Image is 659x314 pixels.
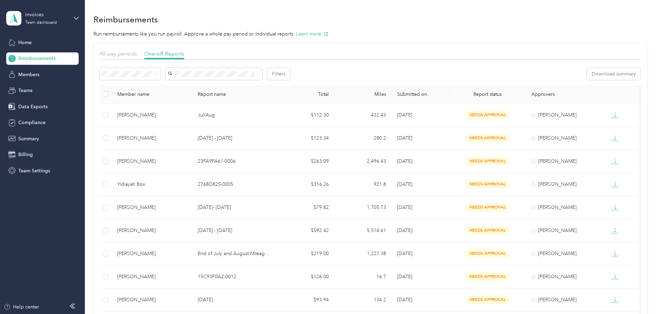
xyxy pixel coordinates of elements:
td: 921.8 [334,173,392,196]
th: Approvers [526,85,602,104]
span: Summary [18,135,39,142]
div: Miles [340,91,386,97]
div: [PERSON_NAME] [531,111,597,119]
div: [PERSON_NAME] [117,111,187,119]
span: needs approval [466,226,509,234]
span: Home [18,39,32,46]
button: Help center [4,303,39,311]
div: [PERSON_NAME] [531,204,597,211]
div: [PERSON_NAME] [117,158,187,165]
div: [PERSON_NAME] [117,273,187,281]
span: Data Exports [18,103,48,110]
div: Yidiayah Box [117,181,187,188]
span: Compliance [18,119,46,126]
span: [DATE] [397,297,412,303]
p: [DATE] [198,296,271,304]
td: 2,496.43 [334,150,392,173]
div: Invoices [25,11,68,18]
span: [DATE] [397,204,412,210]
td: $112.30 [277,104,334,127]
span: [DATE] [397,135,412,141]
td: 280.2 [334,127,392,150]
span: Report status [455,91,520,97]
th: Member name [112,85,192,104]
div: [PERSON_NAME] [117,296,187,304]
span: One-off Reports [144,50,184,57]
span: needs approval [466,273,509,281]
td: 1,705.73 [334,196,392,219]
th: Report name [192,85,277,104]
p: [DATE] - [DATE] [198,134,271,142]
button: Learn more [296,30,328,38]
td: 134.2 [334,288,392,312]
td: 16.7 [334,265,392,288]
p: [DATE] - [DATE] [198,227,271,234]
div: [PERSON_NAME] [531,250,597,257]
span: needs approval [466,111,509,119]
div: [PERSON_NAME] [531,227,597,234]
p: 15C93F0A2-0012 [198,273,271,281]
div: [PERSON_NAME] [117,134,187,142]
td: $263.09 [277,150,334,173]
td: 1,227.38 [334,242,392,265]
button: Filters [267,68,290,80]
div: [PERSON_NAME] [531,273,597,281]
span: needs approval [466,250,509,257]
span: [DATE] [397,112,412,118]
span: Teams [18,87,32,94]
p: 23FA9FA61-0006 [198,158,271,165]
td: $93.94 [277,288,334,312]
p: Run reimbursements like you run payroll. Approve a whole pay period or individual reports. [94,30,647,38]
button: Download summary [587,68,641,80]
td: $316.26 [277,173,334,196]
p: End of July and August Mileage 2025 [198,250,271,257]
iframe: Everlance-gr Chat Button Frame [620,275,659,314]
span: Team Settings [18,167,50,174]
span: Reimbursements [18,55,56,62]
span: Members [18,71,39,78]
th: Submitted on [392,85,449,104]
div: [PERSON_NAME] [531,296,597,304]
td: $123.34 [277,127,334,150]
div: Team dashboard [25,21,57,25]
p: Jul/Aug [198,111,271,119]
div: Member name [117,91,187,97]
td: $592.42 [277,219,334,242]
td: $219.00 [277,242,334,265]
div: [PERSON_NAME] [117,227,187,234]
span: needs approval [466,157,509,165]
p: 2768D825-0005 [198,181,271,188]
div: [PERSON_NAME] [531,181,597,188]
span: needs approval [466,203,509,211]
p: [DATE]- [DATE] [198,204,271,211]
span: All pay periods [99,50,137,57]
span: [DATE] [397,251,412,256]
span: [DATE] [397,274,412,280]
div: [PERSON_NAME] [117,204,187,211]
span: Billing [18,151,33,158]
div: [PERSON_NAME] [117,250,187,257]
div: [PERSON_NAME] [531,158,597,165]
td: $79.82 [277,196,334,219]
td: 5,514.61 [334,219,392,242]
div: [PERSON_NAME] [531,134,597,142]
span: needs approval [466,134,509,142]
span: [DATE] [397,227,412,233]
td: $126.00 [277,265,334,288]
td: 432.43 [334,104,392,127]
span: needs approval [466,296,509,304]
span: [DATE] [397,181,412,187]
div: Total [282,91,329,97]
h1: Reimbursements [94,16,158,23]
span: [DATE] [397,158,412,164]
span: needs approval [466,180,509,188]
